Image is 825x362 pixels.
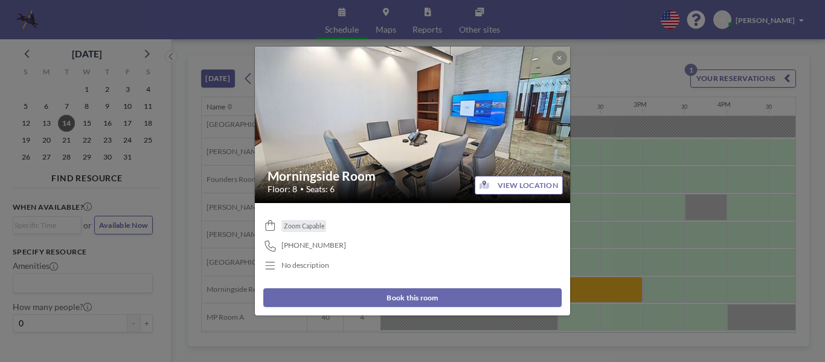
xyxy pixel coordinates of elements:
[268,168,559,184] h2: Morningside Room
[281,241,346,250] span: [PHONE_NUMBER]
[475,176,563,195] button: VIEW LOCATION
[284,222,324,230] span: Zoom Capable
[281,260,329,270] div: No description
[255,5,571,244] img: 537.jpg
[300,186,304,193] span: •
[306,184,335,194] span: Seats: 6
[268,184,297,194] span: Floor: 8
[263,288,562,307] button: Book this room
